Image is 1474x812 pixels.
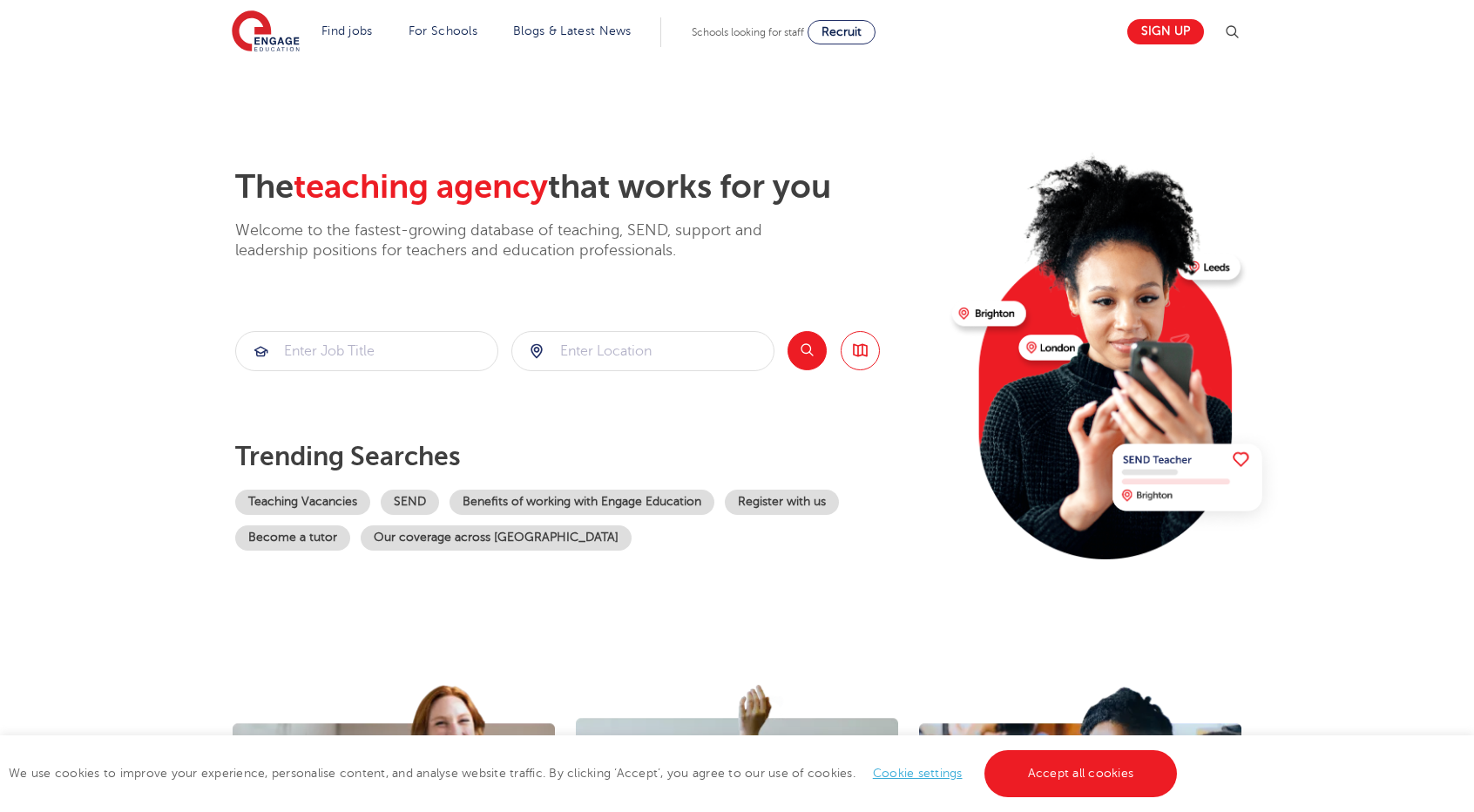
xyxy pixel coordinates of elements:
img: Engage Education [232,10,300,54]
button: Search [788,331,827,370]
a: Sign up [1127,19,1204,44]
a: Teaching Vacancies [235,490,370,515]
p: Trending searches [235,441,938,472]
a: Blogs & Latest News [513,24,632,37]
h2: The that works for you [235,167,938,207]
input: Submit [236,332,497,370]
a: Find jobs [321,24,373,37]
input: Submit [512,332,774,370]
a: Recruit [808,20,876,44]
p: Welcome to the fastest-growing database of teaching, SEND, support and leadership positions for t... [235,220,810,261]
a: Cookie settings [873,767,963,780]
a: Benefits of working with Engage Education [450,490,714,515]
a: Our coverage across [GEOGRAPHIC_DATA] [361,525,632,551]
a: Register with us [725,490,839,515]
span: Schools looking for staff [692,26,804,38]
a: For Schools [409,24,477,37]
div: Submit [235,331,498,371]
span: We use cookies to improve your experience, personalise content, and analyse website traffic. By c... [9,767,1181,780]
a: Become a tutor [235,525,350,551]
span: teaching agency [294,168,548,206]
span: Recruit [822,25,862,38]
a: SEND [381,490,439,515]
a: Accept all cookies [984,750,1178,797]
div: Submit [511,331,774,371]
